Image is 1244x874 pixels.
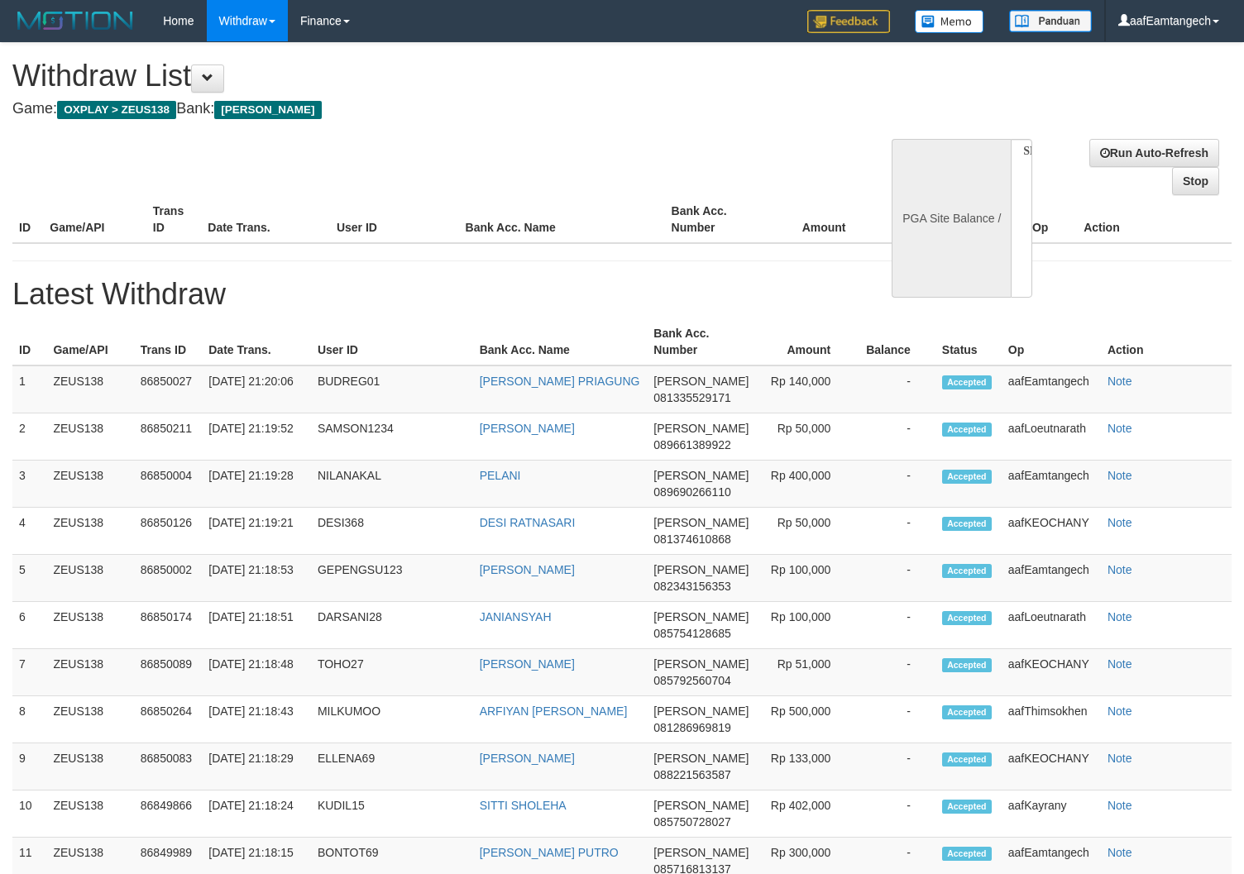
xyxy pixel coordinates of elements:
[855,696,935,743] td: -
[1172,167,1219,195] a: Stop
[855,508,935,555] td: -
[330,196,459,243] th: User ID
[12,413,46,461] td: 2
[1002,790,1101,838] td: aafKayrany
[46,790,133,838] td: ZEUS138
[12,649,46,696] td: 7
[311,696,473,743] td: MILKUMOO
[855,461,935,508] td: -
[855,743,935,790] td: -
[46,696,133,743] td: ZEUS138
[761,318,855,365] th: Amount
[134,365,202,413] td: 86850027
[942,800,992,814] span: Accepted
[1101,318,1232,365] th: Action
[855,365,935,413] td: -
[807,10,890,33] img: Feedback.jpg
[12,365,46,413] td: 1
[311,461,473,508] td: NILANAKAL
[311,413,473,461] td: SAMSON1234
[1089,139,1219,167] a: Run Auto-Refresh
[311,365,473,413] td: BUDREG01
[653,375,749,388] span: [PERSON_NAME]
[1108,752,1132,765] a: Note
[653,799,749,812] span: [PERSON_NAME]
[311,649,473,696] td: TOHO27
[459,196,665,243] th: Bank Acc. Name
[202,555,311,602] td: [DATE] 21:18:53
[1108,799,1132,812] a: Note
[480,610,552,623] a: JANIANSYAH
[134,555,202,602] td: 86850002
[480,846,619,859] a: [PERSON_NAME] PUTRO
[46,743,133,790] td: ZEUS138
[653,674,730,687] span: 085792560704
[653,422,749,435] span: [PERSON_NAME]
[12,278,1232,311] h1: Latest Withdraw
[1002,508,1101,555] td: aafKEOCHANY
[12,318,46,365] th: ID
[311,555,473,602] td: GEPENGSU123
[480,563,575,576] a: [PERSON_NAME]
[134,790,202,838] td: 86849866
[46,602,133,649] td: ZEUS138
[1002,696,1101,743] td: aafThimsokhen
[653,627,730,640] span: 085754128685
[134,649,202,696] td: 86850089
[46,508,133,555] td: ZEUS138
[761,365,855,413] td: Rp 140,000
[1108,846,1132,859] a: Note
[12,602,46,649] td: 6
[134,743,202,790] td: 86850083
[480,752,575,765] a: [PERSON_NAME]
[12,461,46,508] td: 3
[12,101,813,117] h4: Game: Bank:
[761,461,855,508] td: Rp 400,000
[480,516,576,529] a: DESI RATNASARI
[1108,422,1132,435] a: Note
[855,413,935,461] td: -
[202,318,311,365] th: Date Trans.
[855,602,935,649] td: -
[1108,563,1132,576] a: Note
[202,743,311,790] td: [DATE] 21:18:29
[653,768,730,781] span: 088221563587
[1108,469,1132,482] a: Note
[942,611,992,625] span: Accepted
[761,508,855,555] td: Rp 50,000
[202,365,311,413] td: [DATE] 21:20:06
[855,318,935,365] th: Balance
[57,101,176,119] span: OXPLAY > ZEUS138
[942,375,992,389] span: Accepted
[12,8,138,33] img: MOTION_logo.png
[768,196,871,243] th: Amount
[665,196,768,243] th: Bank Acc. Number
[942,847,992,861] span: Accepted
[761,555,855,602] td: Rp 100,000
[480,704,628,718] a: ARFIYAN [PERSON_NAME]
[761,649,855,696] td: Rp 51,000
[480,657,575,671] a: [PERSON_NAME]
[1077,196,1232,243] th: Action
[1002,318,1101,365] th: Op
[855,649,935,696] td: -
[1002,649,1101,696] td: aafKEOCHANY
[653,391,730,404] span: 081335529171
[653,721,730,734] span: 081286969819
[46,318,133,365] th: Game/API
[942,517,992,531] span: Accepted
[653,815,730,829] span: 085750728027
[942,658,992,672] span: Accepted
[935,318,1002,365] th: Status
[202,602,311,649] td: [DATE] 21:18:51
[942,752,992,767] span: Accepted
[12,696,46,743] td: 8
[311,790,473,838] td: KUDIL15
[311,602,473,649] td: DARSANI28
[1002,602,1101,649] td: aafLoeutnarath
[46,365,133,413] td: ZEUS138
[1009,10,1092,32] img: panduan.png
[12,743,46,790] td: 9
[311,318,473,365] th: User ID
[653,846,749,859] span: [PERSON_NAME]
